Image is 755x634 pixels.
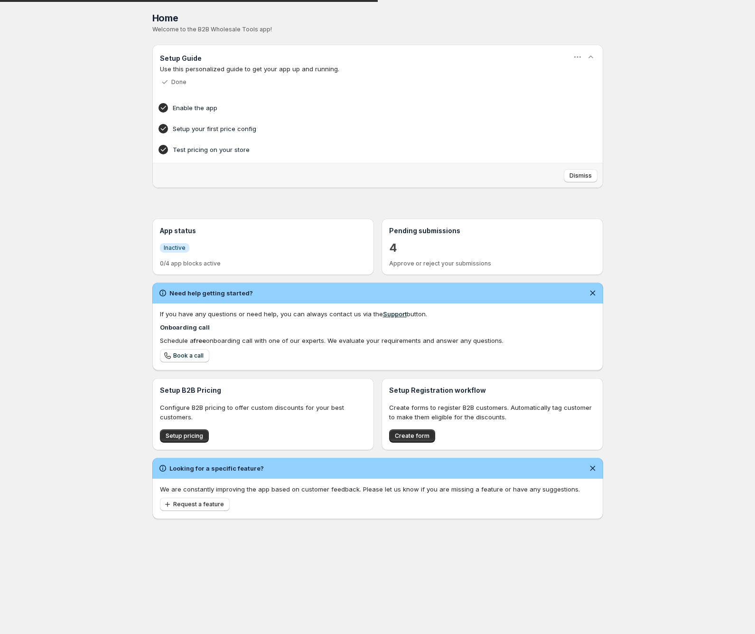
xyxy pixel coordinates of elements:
[389,386,596,395] h3: Setup Registration workflow
[160,243,189,253] a: InfoInactive
[389,429,435,443] button: Create form
[164,244,186,252] span: Inactive
[173,103,553,113] h4: Enable the app
[160,429,209,443] button: Setup pricing
[586,462,599,475] button: Dismiss notification
[173,124,553,133] h4: Setup your first price config
[160,54,202,63] h3: Setup Guide
[169,464,264,473] h2: Looking for a specific feature?
[160,309,596,319] div: If you have any questions or need help, you can always contact us via the button.
[173,352,204,360] span: Book a call
[389,403,596,422] p: Create forms to register B2B customers. Automatically tag customer to make them eligible for the ...
[173,145,553,154] h4: Test pricing on your store
[160,64,596,74] p: Use this personalized guide to get your app up and running.
[160,498,230,511] button: Request a feature
[160,349,209,362] a: Book a call
[171,78,186,86] p: Done
[564,169,597,182] button: Dismiss
[160,322,596,332] h4: Onboarding call
[160,336,596,345] div: Schedule a onboarding call with one of our experts. We evaluate your requirements and answer any ...
[160,484,596,494] p: We are constantly improving the app based on customer feedback. Please let us know if you are mis...
[160,226,366,236] h3: App status
[152,12,178,24] span: Home
[569,172,592,180] span: Dismiss
[395,432,429,440] span: Create form
[152,26,603,33] p: Welcome to the B2B Wholesale Tools app!
[389,240,397,255] a: 4
[383,310,407,318] a: Support
[389,260,596,267] p: Approve or reject your submissions
[160,403,366,422] p: Configure B2B pricing to offer custom discounts for your best customers.
[586,286,599,300] button: Dismiss notification
[166,432,203,440] span: Setup pricing
[389,226,596,236] h3: Pending submissions
[173,501,224,508] span: Request a feature
[194,337,206,344] b: free
[160,260,366,267] p: 0/4 app blocks active
[160,386,366,395] h3: Setup B2B Pricing
[169,288,253,298] h2: Need help getting started?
